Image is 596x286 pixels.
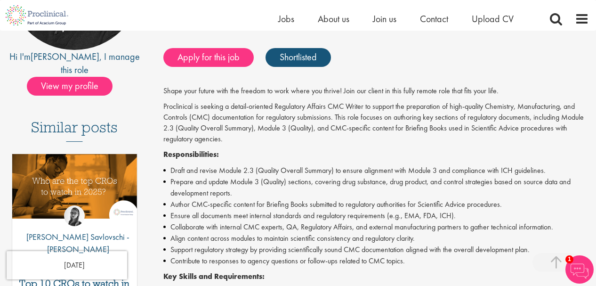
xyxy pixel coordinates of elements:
p: Shape your future with the freedom to work where you thrive! Join our client in this fully remote... [163,86,589,97]
li: Align content across modules to maintain scientific consistency and regulatory clarity. [163,233,589,244]
a: [PERSON_NAME] [31,50,99,63]
h3: Similar posts [31,119,118,142]
strong: Responsibilities: [163,149,219,159]
li: Support regulatory strategy by providing scientifically sound CMC documentation aligned with the ... [163,244,589,255]
img: Theodora Savlovschi - Wicks [64,205,85,226]
li: Author CMC-specific content for Briefing Books submitted to regulatory authorities for Scientific... [163,199,589,210]
div: Hi I'm , I manage this role [7,50,142,77]
img: Top 10 CROs 2025 | Proclinical [12,154,137,219]
p: [PERSON_NAME] Savlovschi - [PERSON_NAME] [12,231,137,255]
img: Chatbot [565,255,594,284]
li: Ensure all documents meet internal standards and regulatory requirements (e.g., EMA, FDA, ICH). [163,210,589,221]
iframe: reCAPTCHA [7,251,127,279]
span: 1 [565,255,573,263]
a: Upload CV [472,13,514,25]
a: Shortlisted [266,48,331,67]
strong: Key Skills and Requirements: [163,271,265,281]
a: View my profile [27,79,122,91]
a: Theodora Savlovschi - Wicks [PERSON_NAME] Savlovschi - [PERSON_NAME] [12,205,137,260]
a: Join us [373,13,396,25]
a: About us [318,13,349,25]
li: Collaborate with internal CMC experts, QA, Regulatory Affairs, and external manufacturing partner... [163,221,589,233]
p: Proclinical is seeking a detail-oriented Regulatory Affairs CMC Writer to support the preparation... [163,101,589,144]
a: Jobs [278,13,294,25]
li: Draft and revise Module 2.3 (Quality Overall Summary) to ensure alignment with Module 3 and compl... [163,165,589,176]
li: Prepare and update Module 3 (Quality) sections, covering drug substance, drug product, and contro... [163,176,589,199]
a: Apply for this job [163,48,254,67]
a: Contact [420,13,448,25]
li: Contribute to responses to agency questions or follow-ups related to CMC topics. [163,255,589,267]
span: View my profile [27,77,113,96]
a: Link to a post [12,154,137,237]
